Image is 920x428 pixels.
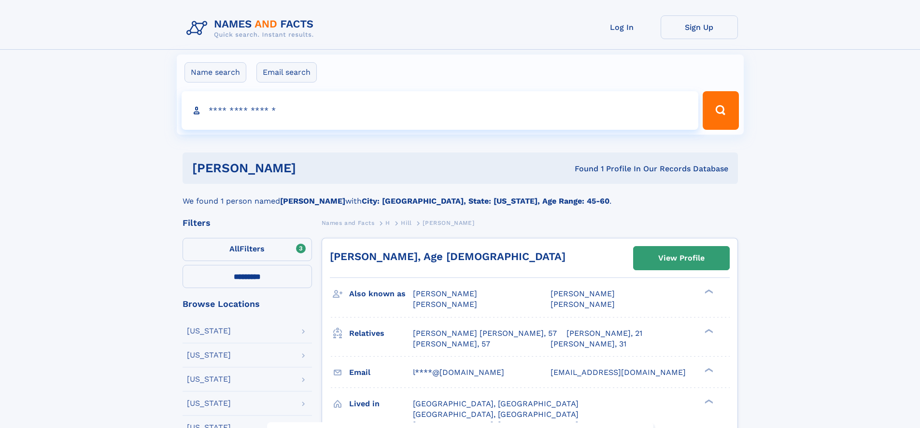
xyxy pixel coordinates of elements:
[256,62,317,83] label: Email search
[362,196,609,206] b: City: [GEOGRAPHIC_DATA], State: [US_STATE], Age Range: 45-60
[349,364,413,381] h3: Email
[551,339,626,349] a: [PERSON_NAME], 31
[187,327,231,335] div: [US_STATE]
[183,15,322,41] img: Logo Names and Facts
[413,410,579,419] span: [GEOGRAPHIC_DATA], [GEOGRAPHIC_DATA]
[551,368,686,377] span: [EMAIL_ADDRESS][DOMAIN_NAME]
[658,247,705,269] div: View Profile
[702,328,714,334] div: ❯
[413,339,490,349] a: [PERSON_NAME], 57
[413,399,579,408] span: [GEOGRAPHIC_DATA], [GEOGRAPHIC_DATA]
[182,91,699,130] input: search input
[703,91,738,130] button: Search Button
[413,289,477,298] span: [PERSON_NAME]
[551,300,615,309] span: [PERSON_NAME]
[183,238,312,261] label: Filters
[330,250,566,262] a: [PERSON_NAME], Age [DEMOGRAPHIC_DATA]
[349,286,413,302] h3: Also known as
[423,220,474,226] span: [PERSON_NAME]
[566,328,642,339] a: [PERSON_NAME], 21
[322,217,375,229] a: Names and Facts
[401,217,411,229] a: Hill
[401,220,411,226] span: Hill
[385,220,390,226] span: H
[192,162,436,174] h1: [PERSON_NAME]
[183,219,312,227] div: Filters
[551,289,615,298] span: [PERSON_NAME]
[702,289,714,295] div: ❯
[583,15,661,39] a: Log In
[661,15,738,39] a: Sign Up
[184,62,246,83] label: Name search
[435,164,728,174] div: Found 1 Profile In Our Records Database
[349,325,413,342] h3: Relatives
[183,184,738,207] div: We found 1 person named with .
[349,396,413,412] h3: Lived in
[702,367,714,373] div: ❯
[187,375,231,383] div: [US_STATE]
[229,244,240,253] span: All
[634,247,729,270] a: View Profile
[413,300,477,309] span: [PERSON_NAME]
[280,196,345,206] b: [PERSON_NAME]
[187,400,231,407] div: [US_STATE]
[385,217,390,229] a: H
[702,398,714,404] div: ❯
[187,351,231,359] div: [US_STATE]
[183,300,312,308] div: Browse Locations
[413,328,557,339] a: [PERSON_NAME] [PERSON_NAME], 57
